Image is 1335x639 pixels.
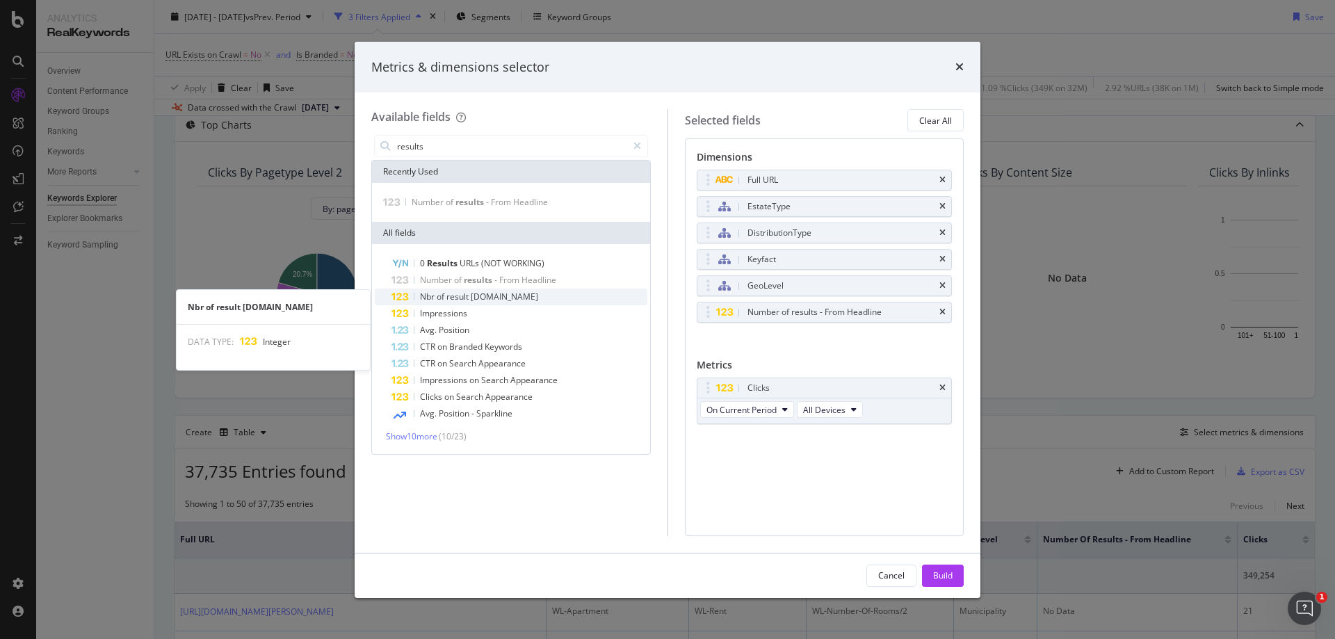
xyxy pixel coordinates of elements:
span: WORKING) [503,257,544,269]
span: Number [420,274,454,286]
span: 0 [420,257,427,269]
span: Search [481,374,510,386]
div: DistributionTypetimes [697,223,953,243]
span: ( 10 / 23 ) [439,430,467,442]
div: times [939,202,946,211]
span: results [455,196,486,208]
div: Recently Used [372,161,650,183]
span: of [454,274,464,286]
button: Build [922,565,964,587]
span: From [499,274,521,286]
span: on [469,374,481,386]
span: [DOMAIN_NAME] [471,291,538,302]
div: Cancel [878,569,905,581]
div: EstateTypetimes [697,196,953,217]
span: CTR [420,341,437,353]
span: results [464,274,494,286]
div: DistributionType [747,226,811,240]
span: All Devices [803,404,845,416]
span: 1 [1316,592,1327,603]
span: Search [449,357,478,369]
div: Full URLtimes [697,170,953,191]
input: Search by field name [396,136,627,156]
button: On Current Period [700,401,794,418]
span: On Current Period [706,404,777,416]
div: times [939,255,946,264]
div: Clear All [919,115,952,127]
div: Number of results - From Headlinetimes [697,302,953,323]
div: Selected fields [685,113,761,129]
button: Cancel [866,565,916,587]
span: Clicks [420,391,444,403]
div: Metrics [697,358,953,378]
div: GeoLevel [747,279,784,293]
span: Impressions [420,307,467,319]
span: Sparkline [476,407,512,419]
span: URLs [460,257,481,269]
div: All fields [372,222,650,244]
span: Keywords [485,341,522,353]
span: Headline [521,274,556,286]
div: times [955,58,964,76]
span: Avg. [420,324,439,336]
span: Impressions [420,374,469,386]
span: Appearance [478,357,526,369]
span: Show 10 more [386,430,437,442]
span: Appearance [485,391,533,403]
div: times [939,176,946,184]
span: Results [427,257,460,269]
div: ClickstimesOn Current PeriodAll Devices [697,378,953,424]
div: times [939,229,946,237]
span: on [437,357,449,369]
span: of [446,196,455,208]
span: Position [439,324,469,336]
div: EstateType [747,200,791,213]
div: Clicks [747,381,770,395]
span: of [437,291,446,302]
span: From [491,196,513,208]
div: Full URL [747,173,778,187]
iframe: Intercom live chat [1288,592,1321,625]
span: - [494,274,499,286]
span: Headline [513,196,548,208]
div: Keyfact [747,252,776,266]
div: Keyfacttimes [697,249,953,270]
div: Dimensions [697,150,953,170]
div: times [939,384,946,392]
div: GeoLeveltimes [697,275,953,296]
span: result [446,291,471,302]
span: Number [412,196,446,208]
span: on [437,341,449,353]
span: Position [439,407,471,419]
div: Nbr of result [DOMAIN_NAME] [177,301,370,313]
div: Build [933,569,953,581]
div: times [939,282,946,290]
span: Avg. [420,407,439,419]
div: Metrics & dimensions selector [371,58,549,76]
span: CTR [420,357,437,369]
div: modal [355,42,980,598]
span: - [486,196,491,208]
button: Clear All [907,109,964,131]
button: All Devices [797,401,863,418]
span: - [471,407,476,419]
span: Appearance [510,374,558,386]
span: Nbr [420,291,437,302]
span: on [444,391,456,403]
div: times [939,308,946,316]
span: (NOT [481,257,503,269]
span: Search [456,391,485,403]
span: Branded [449,341,485,353]
div: Available fields [371,109,451,124]
div: Number of results - From Headline [747,305,882,319]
